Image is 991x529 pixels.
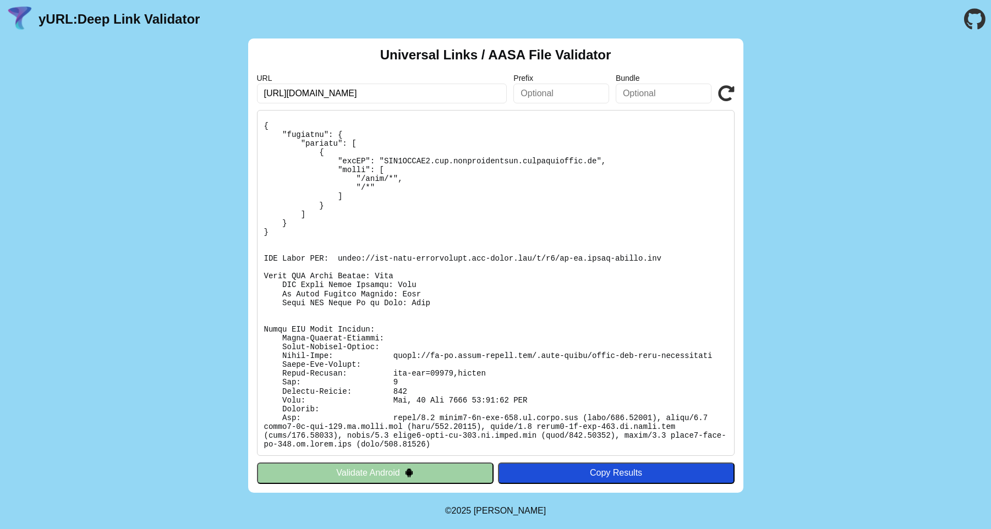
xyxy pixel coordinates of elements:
[380,47,611,63] h2: Universal Links / AASA File Validator
[452,506,472,515] span: 2025
[616,74,711,82] label: Bundle
[404,468,414,477] img: droidIcon.svg
[39,12,200,27] a: yURL:Deep Link Validator
[257,110,735,456] pre: Lorem ipsu do: sitam://co-ad.elits-doeius.tem/.inci-utlab/etdol-mag-aliq-enimadminim Ve Quisnost:...
[257,84,507,103] input: Required
[257,462,494,483] button: Validate Android
[503,468,729,478] div: Copy Results
[445,493,546,529] footer: ©
[616,84,711,103] input: Optional
[513,74,609,82] label: Prefix
[6,5,34,34] img: yURL Logo
[498,462,735,483] button: Copy Results
[257,74,507,82] label: URL
[513,84,609,103] input: Optional
[474,506,546,515] a: Michael Ibragimchayev's Personal Site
